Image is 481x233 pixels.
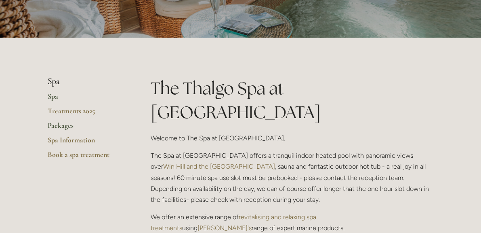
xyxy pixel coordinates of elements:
[48,136,125,150] a: Spa Information
[48,106,125,121] a: Treatments 2025
[48,92,125,106] a: Spa
[48,150,125,165] a: Book a spa treatment
[151,133,434,144] p: Welcome to The Spa at [GEOGRAPHIC_DATA].
[48,121,125,136] a: Packages
[48,76,125,87] li: Spa
[197,224,252,232] a: [PERSON_NAME]'s
[151,76,434,124] h1: The Thalgo Spa at [GEOGRAPHIC_DATA]
[151,150,434,205] p: The Spa at [GEOGRAPHIC_DATA] offers a tranquil indoor heated pool with panoramic views over , sau...
[163,163,275,170] a: Win Hill and the [GEOGRAPHIC_DATA]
